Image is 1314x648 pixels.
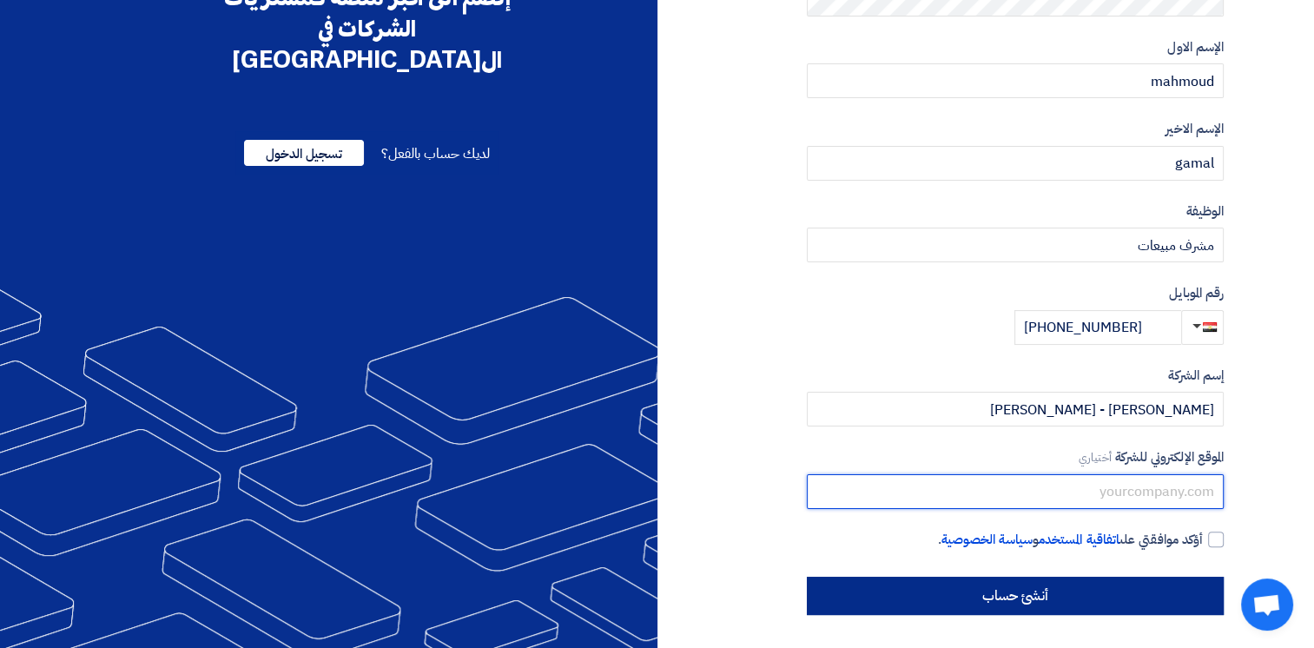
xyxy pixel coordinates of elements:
input: أنشئ حساب [807,577,1224,615]
label: الإسم الاخير [807,119,1224,139]
label: رقم الموبايل [807,283,1224,303]
input: أدخل رقم الموبايل ... [1014,310,1181,345]
span: أختياري [1079,449,1112,466]
span: تسجيل الدخول [244,140,364,166]
a: اتفاقية المستخدم [1039,530,1119,549]
label: إسم الشركة [807,366,1224,386]
input: yourcompany.com [807,474,1224,509]
label: الوظيفة [807,202,1224,222]
label: الموقع الإلكتروني للشركة [807,447,1224,467]
label: الإسم الاول [807,37,1224,57]
input: أدخل الإسم الاخير ... [807,146,1224,181]
input: أدخل الوظيفة ... [807,228,1224,262]
a: تسجيل الدخول [244,143,364,164]
a: Open chat [1241,579,1293,631]
span: لديك حساب بالفعل؟ [381,143,490,164]
input: أدخل الإسم الاول ... [807,63,1224,98]
a: سياسة الخصوصية [941,530,1033,549]
input: أدخل إسم الشركة ... [807,392,1224,426]
span: أؤكد موافقتي على و . [938,530,1203,550]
